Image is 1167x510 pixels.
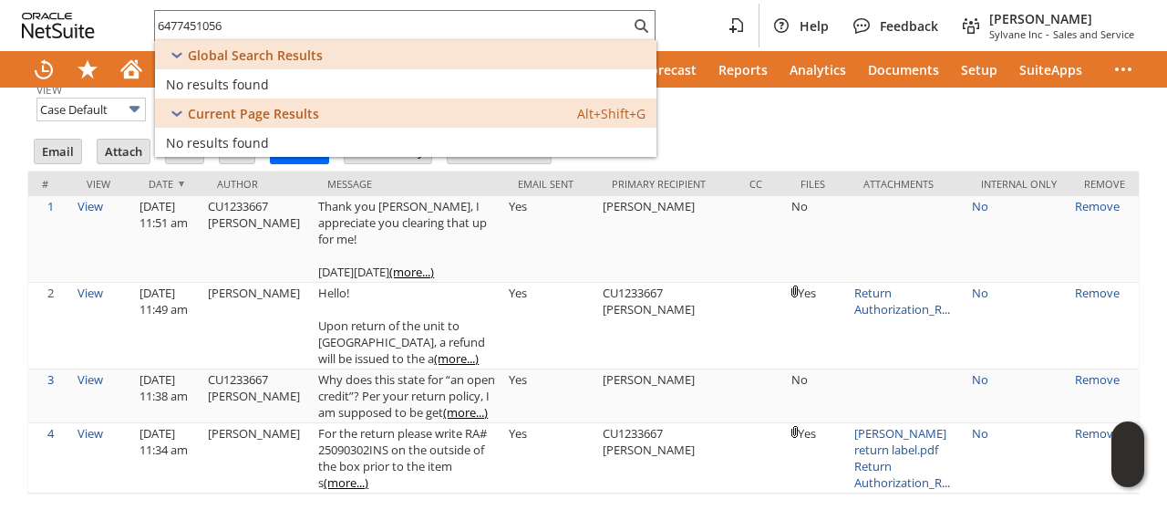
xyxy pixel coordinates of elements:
[972,198,988,214] a: No
[1075,371,1120,388] a: Remove
[87,177,121,191] div: View
[972,425,988,442] a: No
[961,61,997,78] span: Setup
[77,198,103,214] a: View
[66,51,109,88] div: Shortcuts
[630,15,652,36] svg: Search
[98,140,150,163] input: Attach
[950,51,1008,88] a: Setup
[989,10,1134,27] span: [PERSON_NAME]
[155,15,630,36] input: Search
[135,423,203,494] td: [DATE] 11:34 am
[854,285,950,317] a: Return Authorization_R...
[972,371,988,388] a: No
[790,61,846,78] span: Analytics
[22,51,66,88] a: Recent Records
[443,404,488,421] a: (more...)
[47,425,54,442] a: 4
[35,140,81,163] input: Email
[314,196,504,283] td: Thank you [PERSON_NAME], I appreciate you clearing that up for me! [DATE][DATE]
[155,69,656,99] a: No results found
[217,177,301,191] div: Author
[203,196,315,283] td: CU1233667 [PERSON_NAME]
[47,198,54,214] a: 1
[36,82,62,98] a: View
[77,425,103,442] a: View
[633,51,707,88] a: Forecast
[787,423,850,494] td: Yes
[1111,455,1144,488] span: Oracle Guided Learning Widget. To move around, please hold and drag
[504,423,598,494] td: Yes
[1111,422,1144,487] iframe: Click here to launch Oracle Guided Learning Help Panel
[203,369,315,423] td: CU1233667 [PERSON_NAME]
[153,51,232,88] a: Activities
[1053,27,1134,41] span: Sales and Service
[314,423,504,494] td: For the return please write RA# 25090302INS on the outside of the box prior to the item s
[612,177,721,191] div: Primary Recipient
[22,13,95,38] svg: logo
[188,105,319,122] span: Current Page Results
[854,458,950,491] a: Return Authorization_R...
[598,283,735,369] td: CU1233667 [PERSON_NAME]
[203,423,315,494] td: [PERSON_NAME]
[77,371,103,388] a: View
[314,369,504,423] td: Why does this state for “an open credit”? Per your return policy, I am supposed to be get
[854,425,946,458] a: [PERSON_NAME] return label.pdf
[787,369,850,423] td: No
[149,177,190,191] div: Date
[203,283,315,369] td: [PERSON_NAME]
[598,423,735,494] td: CU1233667 [PERSON_NAME]
[135,196,203,283] td: [DATE] 11:51 am
[1019,61,1082,78] span: SuiteApps
[1075,198,1120,214] a: Remove
[47,371,54,388] a: 3
[135,283,203,369] td: [DATE] 11:49 am
[1101,51,1145,88] div: More menus
[389,264,434,280] a: (more...)
[327,177,491,191] div: Message
[124,99,145,120] img: More Options
[1084,177,1125,191] div: Remove
[880,17,938,35] span: Feedback
[135,369,203,423] td: [DATE] 11:38 am
[109,51,153,88] a: Home
[42,177,59,191] div: #
[577,105,645,122] span: Alt+Shift+G
[434,350,479,367] a: (more...)
[77,285,103,301] a: View
[314,283,504,369] td: Hello! Upon return of the unit to [GEOGRAPHIC_DATA], a refund will be issued to the a
[749,177,773,191] div: Cc
[324,474,368,491] a: (more...)
[120,58,142,80] svg: Home
[787,283,850,369] td: Yes
[166,134,269,151] span: No results found
[598,196,735,283] td: [PERSON_NAME]
[598,369,735,423] td: [PERSON_NAME]
[718,61,768,78] span: Reports
[787,196,850,283] td: No
[1046,27,1049,41] span: -
[1075,425,1120,442] a: Remove
[857,51,950,88] a: Documents
[518,177,584,191] div: Email Sent
[981,177,1057,191] div: Internal Only
[707,51,779,88] a: Reports
[1008,51,1093,88] a: SuiteApps
[47,285,54,301] a: 2
[33,58,55,80] svg: Recent Records
[868,61,939,78] span: Documents
[504,369,598,423] td: Yes
[800,177,836,191] div: Files
[800,17,829,35] span: Help
[36,98,146,121] input: Case Default
[504,283,598,369] td: Yes
[863,177,954,191] div: Attachments
[972,285,988,301] a: No
[644,61,697,78] span: Forecast
[989,27,1042,41] span: Sylvane Inc
[188,47,323,64] span: Global Search Results
[155,128,656,157] a: No results found
[504,196,598,283] td: Yes
[779,51,857,88] a: Analytics
[1075,285,1120,301] a: Remove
